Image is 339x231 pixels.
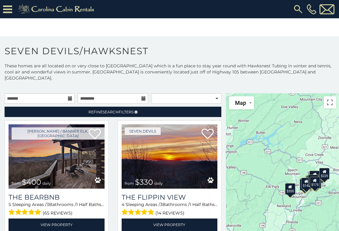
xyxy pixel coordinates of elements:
div: $355 [285,183,295,195]
a: The Flippin View [122,193,218,201]
a: Add to favorites [202,128,214,141]
span: 1 Half Baths / [190,202,217,207]
div: Sleeping Areas / Bathrooms / Sleeps: [122,201,218,217]
div: $140 [300,179,310,190]
span: from [12,181,21,186]
span: daily [154,181,163,186]
div: $175 [309,177,320,188]
span: 4 [122,202,124,207]
span: (14 reviews) [155,209,184,217]
a: [PERSON_NAME] / Banner Elk, [GEOGRAPHIC_DATA] [12,127,105,140]
span: Refine Filters [88,110,134,114]
a: [PHONE_NUMBER] [305,4,318,14]
div: $140 [301,178,311,189]
span: daily [42,181,51,186]
span: 3 [47,202,49,207]
a: The Flippin View from $330 daily [122,124,218,189]
img: search-regular.svg [293,4,304,15]
span: 3 [160,202,162,207]
div: $155 [308,175,319,186]
span: Map [235,100,246,106]
span: from [125,181,134,186]
div: $195 [311,177,321,189]
div: $225 [319,168,330,179]
a: View Property [122,219,218,231]
button: Change map style [229,96,254,109]
a: The Bearbnb [9,193,105,201]
a: The Bearbnb from $400 daily [9,124,105,189]
img: Khaki-logo.png [15,3,99,15]
span: $330 [135,178,153,187]
img: The Bearbnb [9,124,105,189]
a: View Property [9,219,105,231]
span: 1 Half Baths / [76,202,104,207]
img: The Flippin View [122,124,218,189]
span: (65 reviews) [43,209,73,217]
div: $230 [309,171,320,182]
a: RefineSearchFilters [5,107,221,117]
button: Toggle fullscreen view [324,96,336,108]
div: Sleeping Areas / Bathrooms / Sleeps: [9,201,105,217]
span: 5 [9,202,11,207]
span: $400 [22,178,41,187]
span: Search [103,110,119,114]
a: Seven Devils [125,127,161,135]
